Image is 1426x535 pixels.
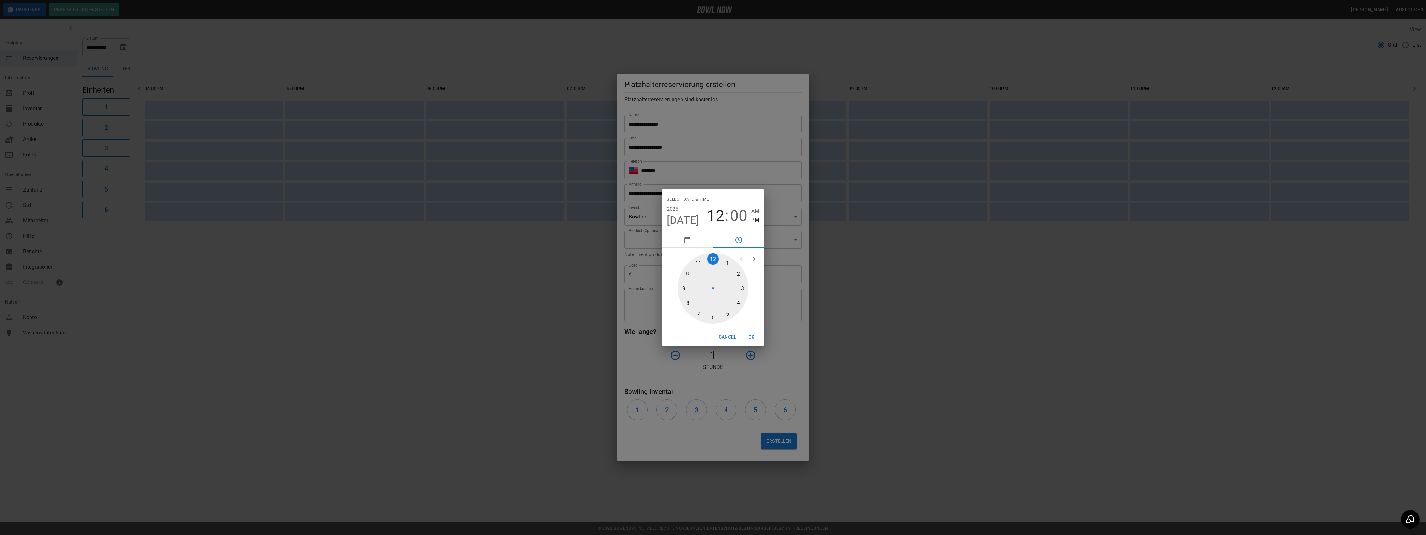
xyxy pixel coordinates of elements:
[667,205,679,214] button: 2025
[662,232,713,248] button: pick date
[707,207,724,225] button: 12
[667,214,699,227] button: [DATE]
[725,207,729,225] span: :
[730,207,747,225] button: 00
[751,216,759,224] button: PM
[748,253,761,265] button: open next view
[667,194,709,205] span: Select date & time
[713,232,764,248] button: pick time
[741,331,762,343] button: OK
[751,207,759,216] button: AM
[716,331,739,343] button: Cancel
